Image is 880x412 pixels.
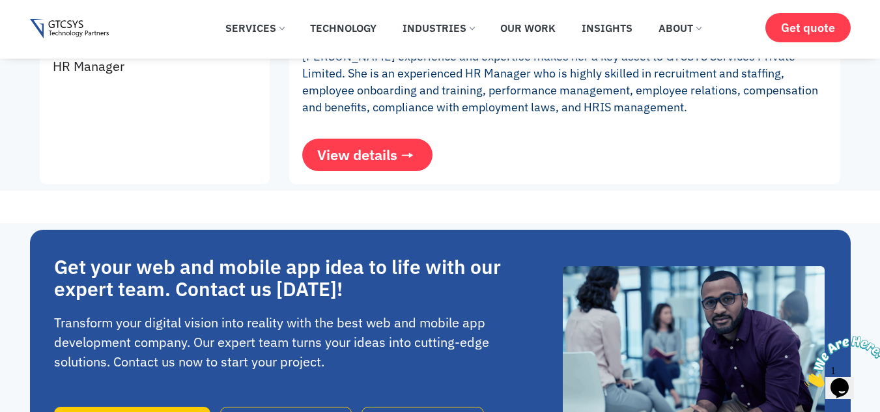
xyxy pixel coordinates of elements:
[302,139,433,171] a: View details
[393,14,484,42] a: Industries
[30,19,109,39] img: Gtcsys logo
[572,14,642,42] a: Insights
[300,14,386,42] a: Technology
[53,58,257,75] p: HR Manager
[5,5,10,16] span: 1
[302,48,827,116] p: [PERSON_NAME] experience and expertise makes her a key asset to GTCSYS Services Private Limited. ...
[216,14,294,42] a: Services
[5,5,86,57] img: Chat attention grabber
[799,331,880,392] iframe: chat widget
[54,314,489,370] span: Transform your digital vision into reality with the best web and mobile app development company. ...
[54,256,524,300] p: Get your web and mobile app idea to life with our expert team. Contact us [DATE]!
[317,148,397,162] span: View details
[781,21,835,34] span: Get quote
[490,14,565,42] a: Our Work
[765,13,851,42] a: Get quote
[649,14,711,42] a: About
